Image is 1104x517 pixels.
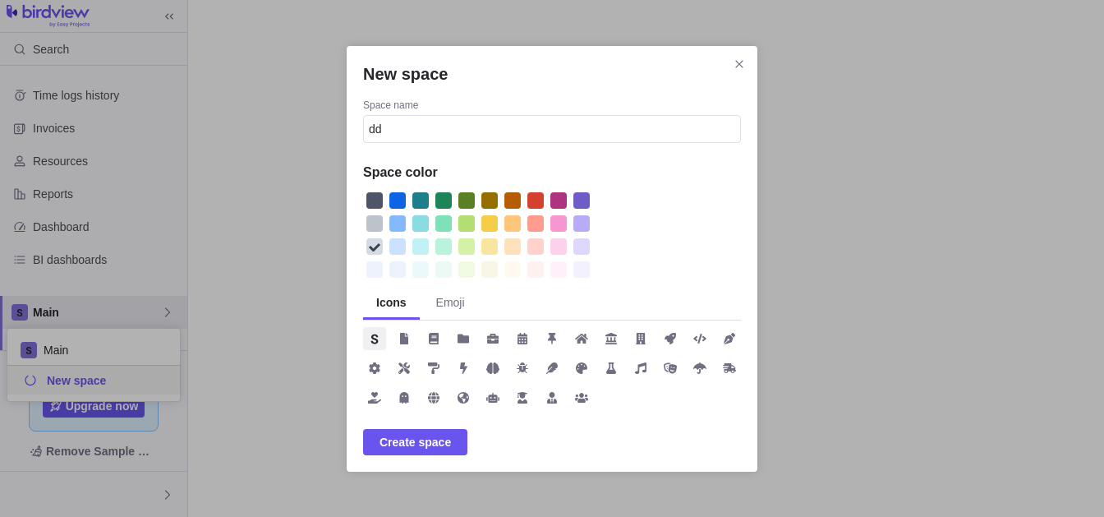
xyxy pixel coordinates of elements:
[436,294,465,311] span: Emoji
[363,62,741,85] h2: New space
[363,429,467,455] span: Create space
[363,99,741,115] div: Space name
[379,432,451,452] span: Create space
[728,53,751,76] span: Close
[363,163,741,182] h4: Space color
[347,46,757,472] div: New space
[363,115,741,143] input: Space name
[376,294,407,311] span: Icons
